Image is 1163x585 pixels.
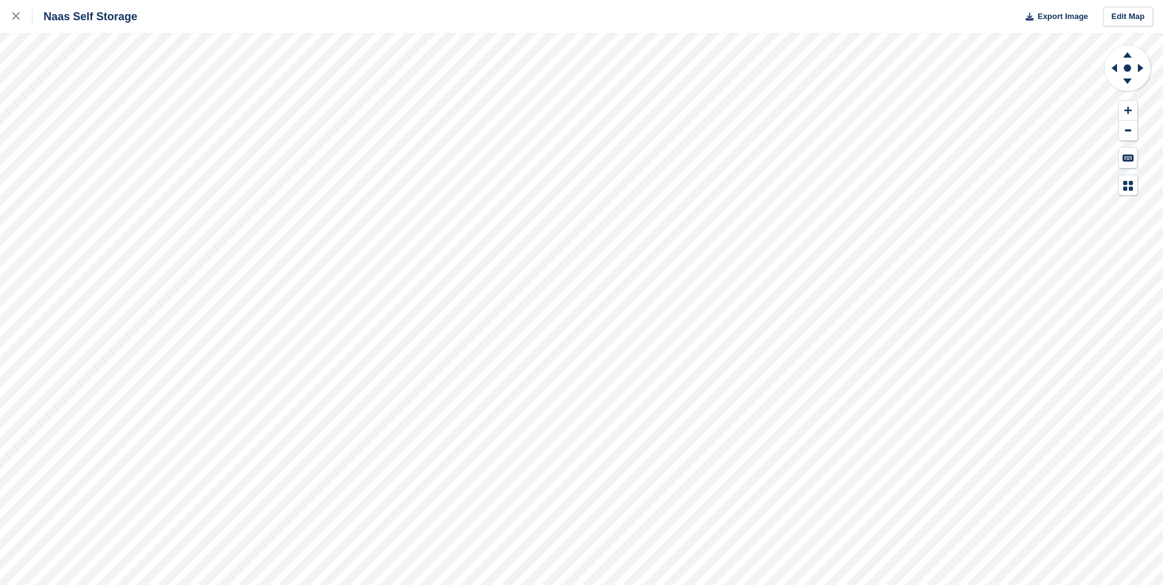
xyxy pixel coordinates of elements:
button: Keyboard Shortcuts [1119,148,1137,168]
button: Export Image [1018,7,1088,27]
div: Naas Self Storage [32,9,137,24]
button: Zoom Out [1119,121,1137,141]
a: Edit Map [1103,7,1153,27]
button: Map Legend [1119,175,1137,196]
span: Export Image [1037,10,1088,23]
button: Zoom In [1119,101,1137,121]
